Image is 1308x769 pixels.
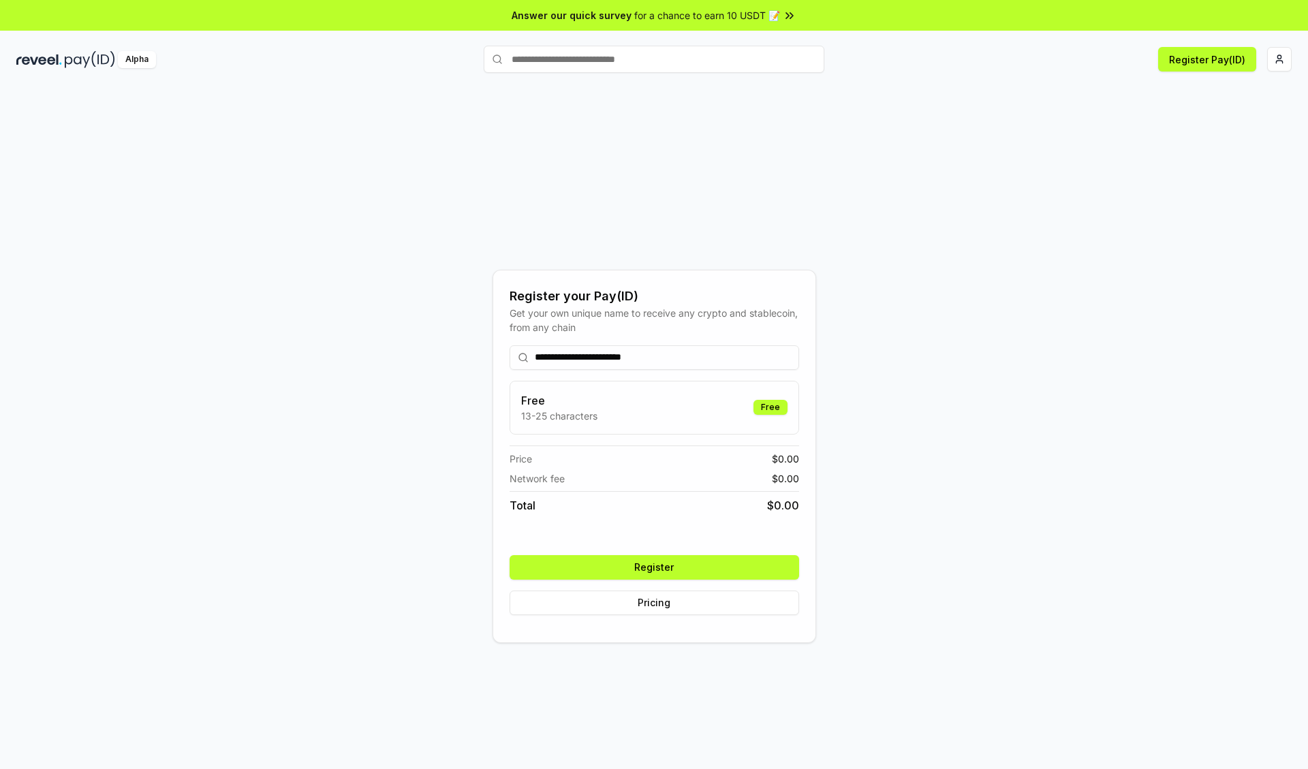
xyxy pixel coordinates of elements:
[772,452,799,466] span: $ 0.00
[772,471,799,486] span: $ 0.00
[16,51,62,68] img: reveel_dark
[512,8,632,22] span: Answer our quick survey
[510,287,799,306] div: Register your Pay(ID)
[753,400,788,415] div: Free
[510,555,799,580] button: Register
[521,392,597,409] h3: Free
[118,51,156,68] div: Alpha
[1158,47,1256,72] button: Register Pay(ID)
[510,591,799,615] button: Pricing
[510,306,799,334] div: Get your own unique name to receive any crypto and stablecoin, from any chain
[510,497,535,514] span: Total
[634,8,780,22] span: for a chance to earn 10 USDT 📝
[510,471,565,486] span: Network fee
[510,452,532,466] span: Price
[767,497,799,514] span: $ 0.00
[65,51,115,68] img: pay_id
[521,409,597,423] p: 13-25 characters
